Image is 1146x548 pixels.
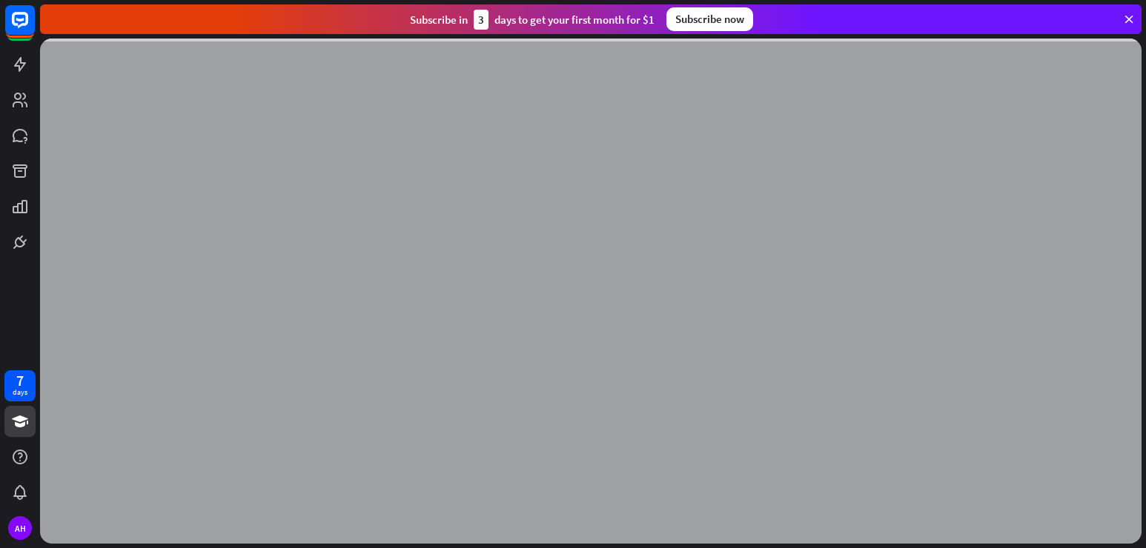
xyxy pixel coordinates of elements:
div: days [13,387,27,398]
div: Subscribe in days to get your first month for $1 [410,10,655,30]
div: AH [8,516,32,540]
div: Subscribe now [666,7,753,31]
div: 3 [474,10,488,30]
a: 7 days [4,370,36,401]
div: 7 [16,374,24,387]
